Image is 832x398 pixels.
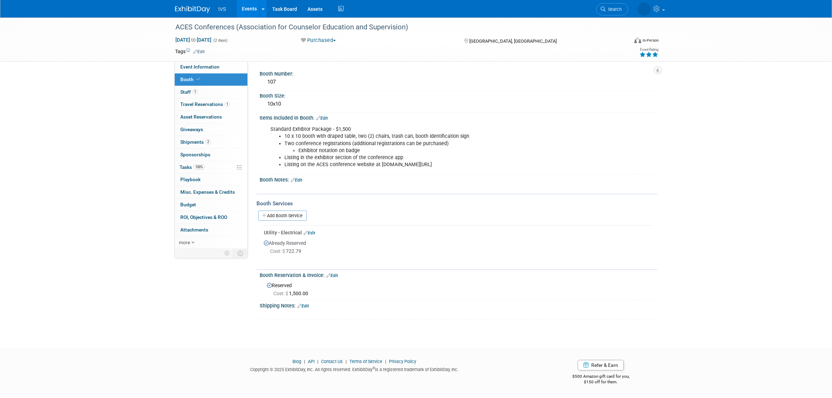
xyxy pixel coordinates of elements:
span: Misc. Expenses & Credits [180,189,235,195]
a: Staff1 [175,86,247,98]
span: more [179,240,190,245]
div: Event Rating [639,48,658,51]
span: Search [606,7,622,12]
a: Event Information [175,61,247,73]
span: 722.79 [270,248,304,254]
li: Exhibitor notation on badge [298,147,576,154]
a: more [175,236,247,249]
img: Format-Inperson.png [634,37,641,43]
a: Playbook [175,173,247,186]
div: Already Reserved [264,236,652,261]
td: Toggle Event Tabs [233,249,247,258]
span: Tasks [180,164,205,170]
a: API [308,359,314,364]
a: Edit [304,230,315,235]
span: Shipments [180,139,211,145]
div: Booth Notes: [260,175,657,184]
a: Asset Reservations [175,111,247,123]
img: Kyle Shelstad [637,2,651,16]
div: Copyright © 2025 ExhibitDay, Inc. All rights reserved. ExhibitDay is a registered trademark of Ex... [175,365,534,373]
a: Tasks100% [175,161,247,173]
span: Giveaways [180,127,203,132]
div: Reserved [265,280,652,297]
div: 107 [265,77,652,87]
a: Blog [292,359,301,364]
span: Cost: $ [270,248,286,254]
li: Listing in the exhibitor section of the conference app [284,154,576,161]
span: Sponsorships [180,152,210,157]
div: Booth Services [256,200,657,207]
span: Playbook [180,177,201,182]
a: Edit [291,178,302,183]
a: Shipments2 [175,136,247,148]
div: Booth Number: [260,69,657,77]
sup: ® [372,366,375,370]
a: Budget [175,199,247,211]
a: Booth [175,73,247,86]
a: Search [596,3,628,15]
div: Shipping Notes: [260,300,657,310]
span: [GEOGRAPHIC_DATA], [GEOGRAPHIC_DATA] [469,38,557,44]
div: Items Included In Booth: [260,113,657,122]
a: Giveaways [175,123,247,136]
div: $150 off for them. [544,379,657,385]
span: 2 [205,139,211,144]
a: Terms of Service [349,359,382,364]
td: Tags [175,48,205,55]
a: Contact Us [321,359,343,364]
span: | [316,359,320,364]
span: Staff [180,89,198,95]
li: 10 x 10 booth with draped table, two (2) chairs, trash can, booth identification sign [284,133,576,140]
div: In-Person [642,38,659,43]
div: Booth Reservation & Invoice: [260,270,657,279]
td: Personalize Event Tab Strip [221,249,233,258]
li: Listing on the ACES conference website at [DOMAIN_NAME][URL] [284,161,576,168]
a: Edit [193,49,205,54]
div: 10x10 [265,99,652,109]
a: Privacy Policy [389,359,416,364]
span: | [344,359,348,364]
li: Two conference registrations (additional registrations can be purchased) [284,140,576,154]
div: Event Format [587,36,659,47]
span: | [383,359,388,364]
a: Attachments [175,224,247,236]
img: ExhibitDay [175,6,210,13]
span: IVS [218,6,226,12]
a: Sponsorships [175,149,247,161]
span: Booth [180,77,202,82]
a: Travel Reservations1 [175,98,247,111]
div: $500 Amazon gift card for you, [544,369,657,385]
span: Asset Reservations [180,114,222,120]
span: Cost: $ [273,291,289,296]
span: Event Information [180,64,219,70]
span: to [190,37,197,43]
span: Travel Reservations [180,101,230,107]
span: Attachments [180,227,208,233]
a: Add Booth Service [258,211,307,221]
div: ACES Conferences (Association for Counselor Education and Supervision) [173,21,618,34]
i: Booth reservation complete [197,77,200,81]
button: Purchased [298,37,339,44]
span: 1 [193,89,198,94]
div: Booth Size: [260,91,657,99]
span: 1 [225,102,230,107]
span: ROI, Objectives & ROO [180,214,227,220]
a: Refer & Earn [578,360,624,370]
span: 100% [194,164,205,170]
span: 1,500.00 [273,291,311,296]
a: ROI, Objectives & ROO [175,211,247,223]
span: [DATE] [DATE] [175,37,212,43]
span: Budget [180,202,196,207]
div: Standard Exhibtor Package - $1,500 [266,122,580,171]
a: Edit [297,304,309,308]
a: Misc. Expenses & Credits [175,186,247,198]
span: (2 days) [213,38,227,43]
span: | [302,359,307,364]
a: Edit [326,273,338,278]
a: Edit [316,116,328,121]
div: Utility - Electrical [264,229,652,236]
